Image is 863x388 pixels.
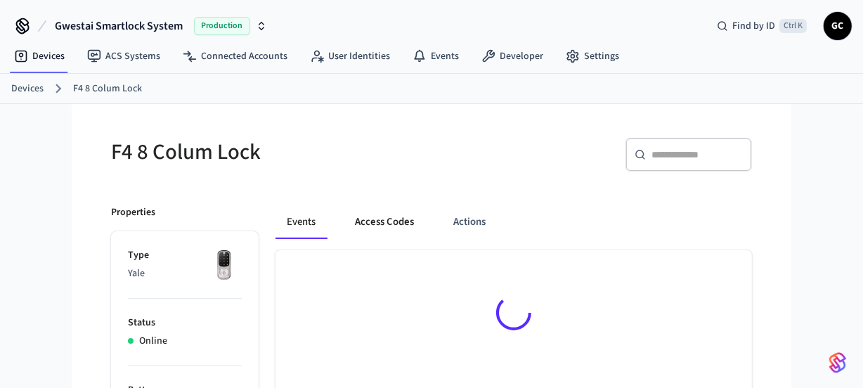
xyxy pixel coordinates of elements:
a: Settings [554,44,630,69]
a: Devices [3,44,76,69]
img: SeamLogoGradient.69752ec5.svg [829,351,846,374]
p: Yale [128,266,242,281]
button: Actions [442,205,497,239]
a: Connected Accounts [171,44,299,69]
h5: F4 8 Colum Lock [111,138,423,167]
p: Status [128,316,242,330]
a: Devices [11,82,44,96]
a: Developer [470,44,554,69]
a: F4 8 Colum Lock [73,82,142,96]
div: Find by IDCtrl K [706,13,818,39]
p: Properties [111,205,155,220]
a: Events [401,44,470,69]
span: Gwestai Smartlock System [55,18,183,34]
span: Ctrl K [779,19,807,33]
span: Production [194,17,250,35]
img: Yale Assure Touchscreen Wifi Smart Lock, Satin Nickel, Front [207,248,242,283]
a: User Identities [299,44,401,69]
div: ant example [275,205,752,239]
span: Find by ID [732,19,775,33]
a: ACS Systems [76,44,171,69]
p: Online [139,334,167,349]
button: Access Codes [344,205,425,239]
button: Events [275,205,327,239]
p: Type [128,248,242,263]
button: GC [824,12,852,40]
span: GC [825,13,850,39]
